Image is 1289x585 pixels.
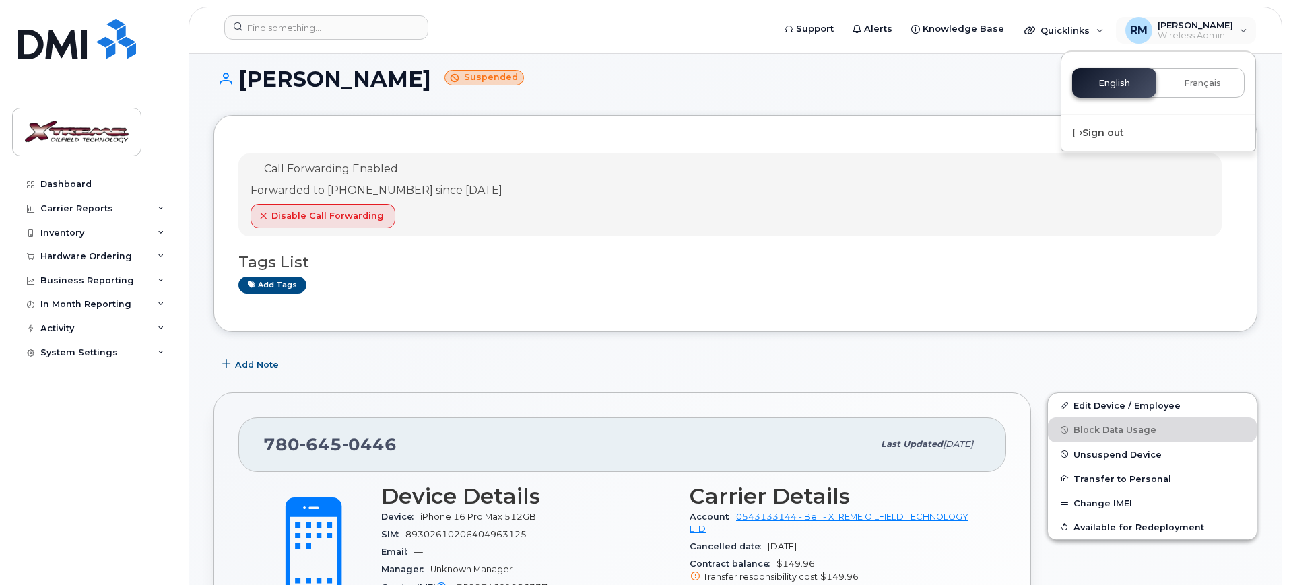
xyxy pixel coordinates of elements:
span: Last updated [881,439,943,449]
span: — [414,547,423,557]
span: $149.96 [820,572,859,582]
button: Disable Call Forwarding [251,204,395,228]
div: Reggie Mortensen [1116,17,1257,44]
h3: Carrier Details [690,484,982,508]
span: [DATE] [768,541,797,551]
span: Email [381,547,414,557]
span: Contract balance [690,559,776,569]
span: Call Forwarding Enabled [264,162,398,175]
a: 0543133144 - Bell - XTREME OILFIELD TECHNOLOGY LTD [690,512,968,534]
span: Account [690,512,736,522]
a: Add tags [238,277,306,294]
button: Add Note [213,352,290,376]
h3: Tags List [238,254,1232,271]
div: Forwarded to [PHONE_NUMBER] since [DATE] [251,183,502,199]
span: Unsuspend Device [1073,449,1162,459]
span: Manager [381,564,430,574]
span: Add Note [235,358,279,371]
span: Device [381,512,420,522]
span: Français [1184,78,1221,89]
span: 89302610206404963125 [405,529,527,539]
span: [DATE] [943,439,973,449]
span: iPhone 16 Pro Max 512GB [420,512,536,522]
span: SIM [381,529,405,539]
span: 0446 [342,434,397,454]
iframe: Messenger Launcher [1230,526,1279,575]
span: Disable Call Forwarding [271,209,384,222]
button: Transfer to Personal [1048,467,1257,491]
div: Sign out [1061,121,1255,145]
span: 780 [263,434,397,454]
small: Suspended [444,70,524,85]
span: Available for Redeployment [1073,522,1204,532]
button: Available for Redeployment [1048,515,1257,539]
span: $149.96 [690,559,982,583]
span: Cancelled date [690,541,768,551]
button: Unsuspend Device [1048,442,1257,467]
button: Change IMEI [1048,491,1257,515]
div: Quicklinks [1015,17,1113,44]
span: Transfer responsibility cost [703,572,818,582]
h3: Device Details [381,484,673,508]
span: Unknown Manager [430,564,513,574]
button: Block Data Usage [1048,417,1257,442]
a: Edit Device / Employee [1048,393,1257,417]
span: 645 [300,434,342,454]
h1: [PERSON_NAME] [213,67,1257,91]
